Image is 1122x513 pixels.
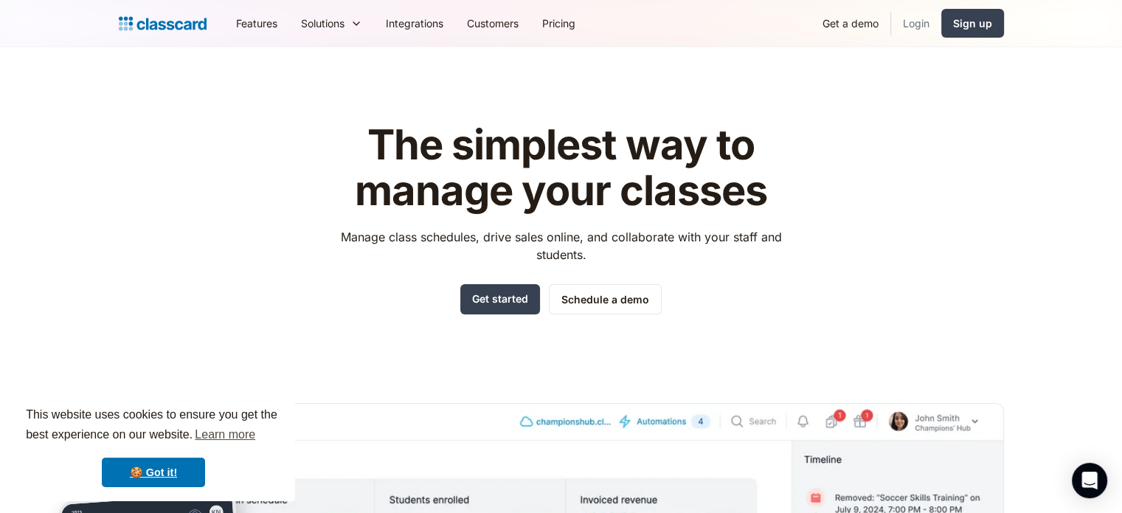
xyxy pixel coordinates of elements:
[1072,463,1107,498] div: Open Intercom Messenger
[102,458,205,487] a: dismiss cookie message
[224,7,289,40] a: Features
[193,424,257,446] a: learn more about cookies
[119,13,207,34] a: home
[12,392,295,501] div: cookieconsent
[811,7,890,40] a: Get a demo
[549,284,662,314] a: Schedule a demo
[327,123,795,213] h1: The simplest way to manage your classes
[530,7,587,40] a: Pricing
[455,7,530,40] a: Customers
[460,284,540,314] a: Get started
[327,228,795,264] p: Manage class schedules, drive sales online, and collaborate with your staff and students.
[891,7,941,40] a: Login
[941,9,1004,38] a: Sign up
[26,406,281,446] span: This website uses cookies to ensure you get the best experience on our website.
[953,16,992,31] div: Sign up
[301,16,344,31] div: Solutions
[289,7,374,40] div: Solutions
[374,7,455,40] a: Integrations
